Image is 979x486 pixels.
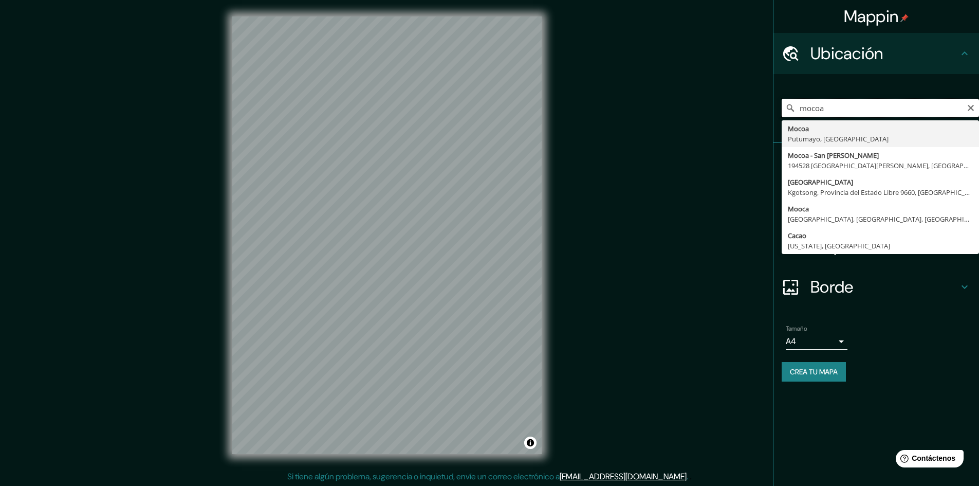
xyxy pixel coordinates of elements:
[690,471,692,482] font: .
[844,6,899,27] font: Mappin
[773,184,979,225] div: Estilo
[786,336,796,347] font: A4
[788,177,853,187] font: [GEOGRAPHIC_DATA]
[810,276,854,298] font: Borde
[688,471,690,482] font: .
[790,367,838,376] font: Crea tu mapa
[287,471,560,482] font: Si tiene algún problema, sugerencia o inquietud, envíe un correo electrónico a
[788,231,806,240] font: Cacao
[967,102,975,112] button: Claro
[888,446,968,475] iframe: Lanzador de widgets de ayuda
[773,266,979,308] div: Borde
[788,134,889,143] font: Putumayo, [GEOGRAPHIC_DATA]
[773,33,979,74] div: Ubicación
[786,325,807,333] font: Tamaño
[687,471,688,482] font: .
[810,43,883,64] font: Ubicación
[232,16,542,454] canvas: Mapa
[782,362,846,382] button: Crea tu mapa
[900,14,909,22] img: pin-icon.png
[786,333,847,350] div: A4
[782,99,979,117] input: Elige tu ciudad o zona
[560,471,687,482] a: [EMAIL_ADDRESS][DOMAIN_NAME]
[788,151,879,160] font: Mocoa - San [PERSON_NAME]
[788,204,809,213] font: Mooca
[524,437,537,449] button: Activar o desactivar atribución
[788,241,890,250] font: [US_STATE], [GEOGRAPHIC_DATA]
[773,143,979,184] div: Patas
[773,225,979,266] div: Disposición
[788,124,809,133] font: Mocoa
